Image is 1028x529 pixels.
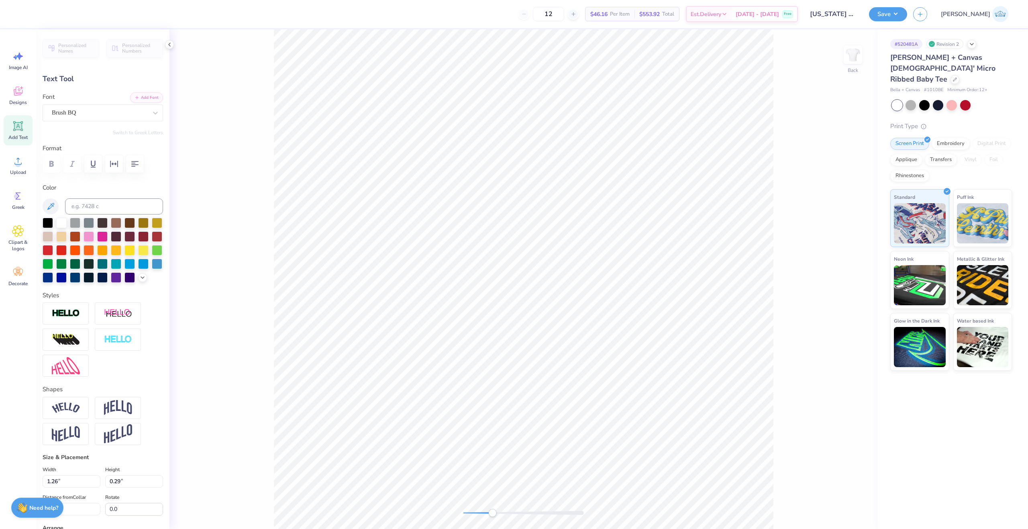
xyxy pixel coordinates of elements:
[29,504,58,512] strong: Need help?
[8,280,28,287] span: Decorate
[43,385,63,394] label: Shapes
[610,10,630,18] span: Per Item
[52,402,80,413] img: Arc
[992,6,1008,22] img: Josephine Amber Orros
[105,465,120,474] label: Height
[804,6,863,22] input: Untitled Design
[43,183,163,192] label: Color
[9,99,27,106] span: Designs
[52,309,80,318] img: Stroke
[5,239,31,252] span: Clipart & logos
[104,424,132,444] img: Rise
[691,10,721,18] span: Est. Delivery
[941,10,990,19] span: [PERSON_NAME]
[43,74,163,84] div: Text Tool
[784,11,791,17] span: Free
[890,87,920,94] span: Bella + Canvas
[43,144,163,153] label: Format
[58,43,94,54] span: Personalized Names
[130,92,163,103] button: Add Font
[972,138,1011,150] div: Digital Print
[65,198,163,214] input: e.g. 7428 c
[890,122,1012,131] div: Print Type
[959,154,982,166] div: Vinyl
[890,53,995,84] span: [PERSON_NAME] + Canvas [DEMOGRAPHIC_DATA]' Micro Ribbed Baby Tee
[924,87,943,94] span: # 1010BE
[590,10,608,18] span: $46.16
[894,255,914,263] span: Neon Ink
[890,39,922,49] div: # 520481A
[104,308,132,319] img: Shadow
[104,335,132,344] img: Negative Space
[122,43,158,54] span: Personalized Numbers
[957,265,1009,305] img: Metallic & Glitter Ink
[957,317,994,325] span: Water based Ink
[105,492,119,502] label: Rotate
[106,39,163,57] button: Personalized Numbers
[932,138,970,150] div: Embroidery
[488,509,496,517] div: Accessibility label
[639,10,660,18] span: $553.92
[104,400,132,415] img: Arch
[9,64,28,71] span: Image AI
[12,204,24,210] span: Greek
[43,465,56,474] label: Width
[957,203,1009,243] img: Puff Ink
[937,6,1012,22] a: [PERSON_NAME]
[52,333,80,346] img: 3D Illusion
[43,453,163,462] div: Size & Placement
[926,39,963,49] div: Revision 2
[894,203,946,243] img: Standard
[925,154,957,166] div: Transfers
[848,67,858,74] div: Back
[113,129,163,136] button: Switch to Greek Letters
[43,39,99,57] button: Personalized Names
[662,10,674,18] span: Total
[869,7,907,21] button: Save
[43,492,86,502] label: Distance from Collar
[845,47,861,63] img: Back
[10,169,26,176] span: Upload
[947,87,987,94] span: Minimum Order: 12 +
[894,327,946,367] img: Glow in the Dark Ink
[894,317,940,325] span: Glow in the Dark Ink
[43,291,59,300] label: Styles
[736,10,779,18] span: [DATE] - [DATE]
[957,327,1009,367] img: Water based Ink
[43,92,55,102] label: Font
[894,265,946,305] img: Neon Ink
[8,134,28,141] span: Add Text
[890,154,922,166] div: Applique
[957,255,1004,263] span: Metallic & Glitter Ink
[984,154,1003,166] div: Foil
[52,357,80,374] img: Free Distort
[957,193,974,201] span: Puff Ink
[52,426,80,442] img: Flag
[894,193,915,201] span: Standard
[890,138,929,150] div: Screen Print
[890,170,929,182] div: Rhinestones
[533,7,564,21] input: – –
